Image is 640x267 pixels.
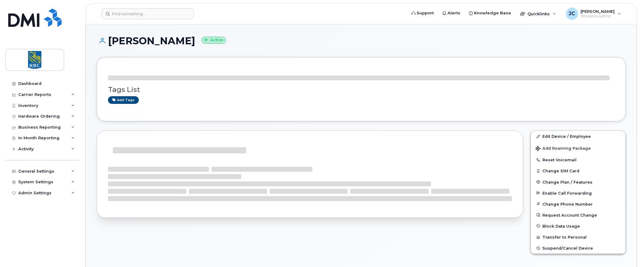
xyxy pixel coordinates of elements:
button: Request Account Change [531,210,625,221]
span: Enable Call Forwarding [542,191,592,195]
a: Edit Device / Employee [531,131,625,142]
h1: [PERSON_NAME] [97,35,626,46]
button: Change Phone Number [531,199,625,210]
button: Reset Voicemail [531,154,625,165]
button: Enable Call Forwarding [531,188,625,199]
span: Add Roaming Package [536,146,591,152]
span: Suspend/Cancel Device [542,246,593,251]
button: Add Roaming Package [531,142,625,154]
span: Change Plan / Features [542,180,592,184]
button: Block Data Usage [531,221,625,232]
h3: Tags List [108,86,614,93]
button: Change Plan / Features [531,177,625,188]
button: Transfer to Personal [531,232,625,243]
a: Add tags [108,96,139,104]
button: Suspend/Cancel Device [531,243,625,254]
button: Change SIM Card [531,165,625,176]
small: Active [201,37,226,44]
